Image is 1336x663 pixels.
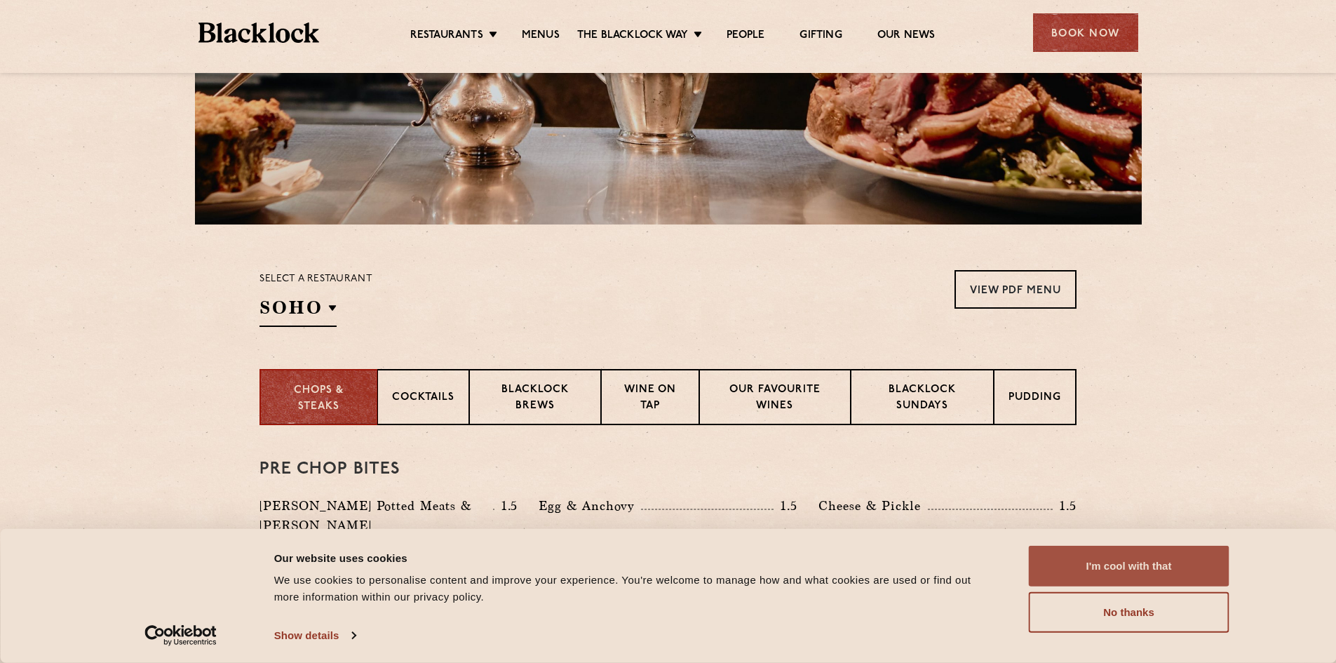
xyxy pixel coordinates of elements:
h3: Pre Chop Bites [259,460,1077,478]
p: Pudding [1008,390,1061,408]
a: Usercentrics Cookiebot - opens in a new window [119,625,242,646]
a: The Blacklock Way [577,29,688,44]
p: Blacklock Sundays [865,382,979,415]
p: 1.5 [494,497,518,515]
h2: SOHO [259,295,337,327]
a: View PDF Menu [954,270,1077,309]
a: Gifting [799,29,842,44]
p: [PERSON_NAME] Potted Meats & [PERSON_NAME] [259,496,493,535]
div: Book Now [1033,13,1138,52]
a: Our News [877,29,936,44]
a: Show details [274,625,356,646]
button: I'm cool with that [1029,546,1229,587]
p: Our favourite wines [714,382,835,415]
a: Restaurants [410,29,483,44]
a: Menus [522,29,560,44]
p: Egg & Anchovy [539,496,641,516]
p: Wine on Tap [616,382,684,415]
p: 1.5 [774,497,797,515]
button: No thanks [1029,592,1229,633]
p: Chops & Steaks [275,383,363,415]
div: We use cookies to personalise content and improve your experience. You're welcome to manage how a... [274,572,997,605]
p: Blacklock Brews [484,382,586,415]
div: Our website uses cookies [274,549,997,566]
p: Cheese & Pickle [818,496,928,516]
p: Select a restaurant [259,270,372,288]
img: BL_Textured_Logo-footer-cropped.svg [198,22,320,43]
p: 1.5 [1053,497,1077,515]
a: People [727,29,764,44]
p: Cocktails [392,390,454,408]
